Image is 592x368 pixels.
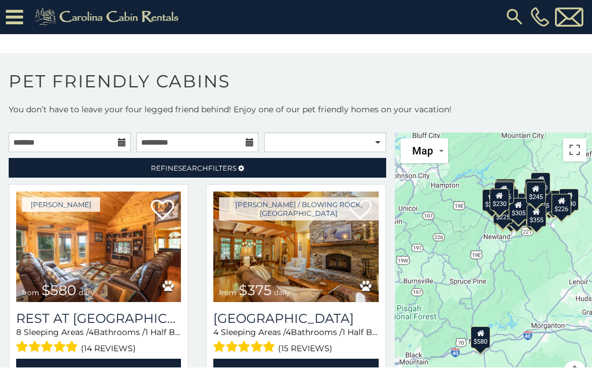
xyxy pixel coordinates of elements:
span: 1 Half Baths / [342,327,395,338]
span: $375 [239,282,272,299]
div: $325 [496,179,516,201]
span: 4 [213,327,219,338]
div: Sleeping Areas / Bathrooms / Sleeps: [16,327,181,356]
span: 1 Half Baths / [145,327,198,338]
span: daily [274,289,290,297]
div: $360 [526,179,545,201]
div: $305 [509,198,528,220]
span: from [22,289,39,297]
div: $930 [559,189,579,211]
button: Toggle fullscreen view [563,139,586,162]
img: Mountain Song Lodge [213,192,378,303]
div: $225 [494,203,513,225]
span: 4 [286,327,291,338]
span: Search [178,164,208,173]
img: Khaki-logo.png [29,6,188,29]
a: Add to favorites [151,199,174,223]
span: 8 [16,327,21,338]
div: $451 [524,187,544,209]
span: (15 reviews) [278,341,332,356]
span: (14 reviews) [81,341,136,356]
div: $425 [494,182,514,204]
h3: Rest at Mountain Crest [16,311,181,327]
button: Change map style [401,139,448,164]
div: $245 [526,182,546,204]
span: daily [79,289,95,297]
span: $580 [42,282,76,299]
div: $580 [471,327,491,349]
div: $355 [527,205,546,227]
img: search-regular.svg [504,7,525,28]
a: Rest at Mountain Crest from $580 daily [16,192,181,303]
a: [PERSON_NAME] / Blowing Rock, [GEOGRAPHIC_DATA] [219,198,378,221]
div: $226 [552,194,572,216]
div: $230 [490,189,509,211]
span: 4 [88,327,94,338]
h3: Mountain Song Lodge [213,311,378,327]
img: Rest at Mountain Crest [16,192,181,303]
a: [GEOGRAPHIC_DATA] [213,311,378,327]
span: from [219,289,236,297]
a: [PERSON_NAME] [22,198,100,212]
a: Rest at [GEOGRAPHIC_DATA] [16,311,181,327]
div: $380 [544,191,564,213]
div: $320 [531,173,551,195]
div: Sleeping Areas / Bathrooms / Sleeps: [213,327,378,356]
div: $260 [482,190,502,212]
a: [PHONE_NUMBER] [528,8,552,27]
a: Mountain Song Lodge from $375 daily [213,192,378,303]
span: Refine Filters [151,164,236,173]
a: RefineSearchFilters [9,159,386,178]
span: Map [412,145,433,157]
div: $310 [495,181,515,203]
